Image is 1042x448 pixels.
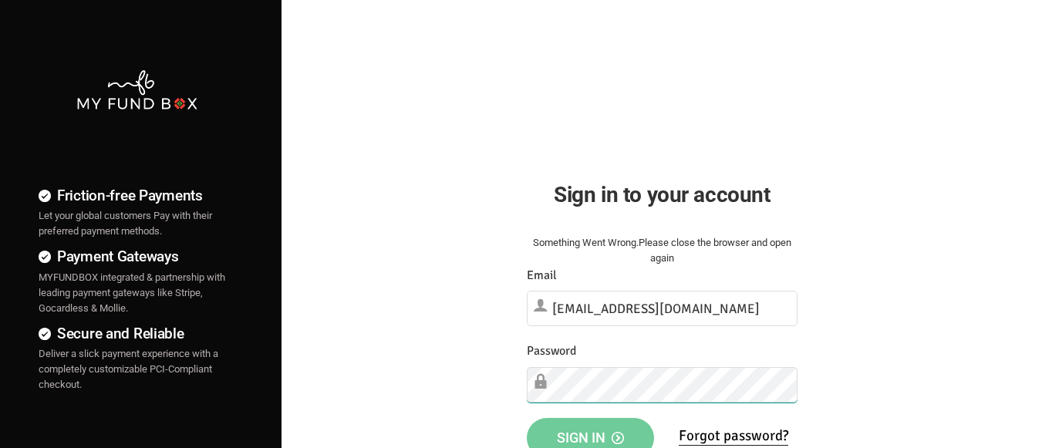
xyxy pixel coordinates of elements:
img: mfbwhite.png [76,69,199,111]
h2: Sign in to your account [527,178,798,211]
input: Email [527,291,798,326]
h4: Friction-free Payments [39,184,235,207]
span: MYFUNDBOX integrated & partnership with leading payment gateways like Stripe, Gocardless & Mollie. [39,271,225,314]
div: Something Went Wrong.Please close the browser and open again [527,235,798,266]
span: Deliver a slick payment experience with a completely customizable PCI-Compliant checkout. [39,348,218,390]
span: Let your global customers Pay with their preferred payment methods. [39,210,212,237]
h4: Secure and Reliable [39,322,235,345]
h4: Payment Gateways [39,245,235,268]
label: Password [527,342,576,361]
span: Sign in [557,429,624,446]
a: Forgot password? [679,426,788,446]
label: Email [527,266,557,285]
